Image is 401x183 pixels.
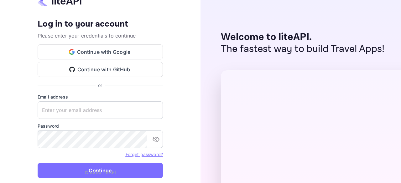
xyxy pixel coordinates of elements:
[38,94,163,100] label: Email address
[126,151,163,157] a: Forget password?
[38,123,163,129] label: Password
[221,31,385,43] p: Welcome to liteAPI.
[150,133,162,145] button: toggle password visibility
[38,101,163,119] input: Enter your email address
[38,163,163,178] button: Continue
[151,106,159,114] keeper-lock: Open Keeper Popup
[126,152,163,157] a: Forget password?
[85,169,116,175] p: © 2025 liteAPI
[221,43,385,55] p: The fastest way to build Travel Apps!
